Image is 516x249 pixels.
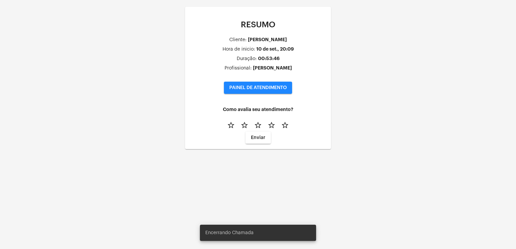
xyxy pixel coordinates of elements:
[248,37,287,42] div: [PERSON_NAME]
[224,82,292,94] button: PAINEL DE ATENDIMENTO
[229,85,287,90] span: PAINEL DE ATENDIMENTO
[190,20,326,29] p: RESUMO
[253,65,292,71] div: [PERSON_NAME]
[240,121,249,129] mat-icon: star_border
[256,47,294,52] div: 10 de set., 20:09
[251,135,265,140] span: Enviar
[223,47,255,52] div: Hora de inicio:
[281,121,289,129] mat-icon: star_border
[267,121,276,129] mat-icon: star_border
[258,56,280,61] div: 00:53:46
[246,132,271,144] button: Enviar
[254,121,262,129] mat-icon: star_border
[229,37,247,43] div: Cliente:
[227,121,235,129] mat-icon: star_border
[225,66,252,71] div: Profissional:
[205,229,254,236] span: Encerrando Chamada
[237,56,257,61] div: Duração:
[190,107,326,112] h4: Como avalia seu atendimento?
